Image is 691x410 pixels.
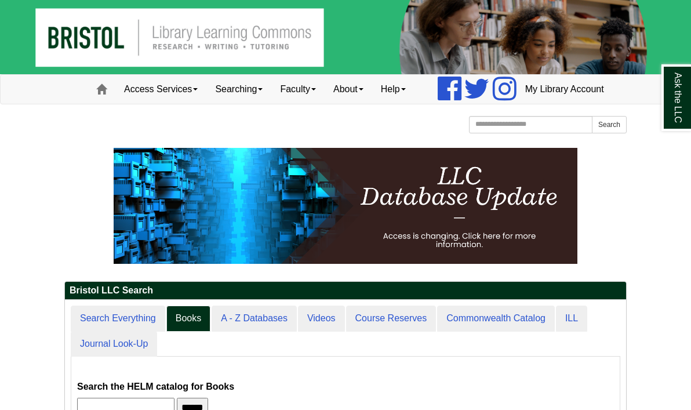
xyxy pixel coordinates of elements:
a: Books [166,306,210,332]
a: Searching [206,75,271,104]
a: Search Everything [71,306,165,332]
a: Help [372,75,414,104]
a: Faculty [271,75,325,104]
a: Course Reserves [346,306,437,332]
a: Access Services [115,75,206,104]
img: HTML tutorial [114,148,577,264]
h2: Bristol LLC Search [65,282,626,300]
button: Search [592,116,627,133]
a: Journal Look-Up [71,331,157,357]
a: Commonwealth Catalog [437,306,555,332]
label: Search the HELM catalog for Books [77,379,234,395]
a: About [325,75,372,104]
a: A - Z Databases [212,306,297,332]
a: Videos [298,306,345,332]
a: ILL [556,306,587,332]
a: My Library Account [517,75,613,104]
